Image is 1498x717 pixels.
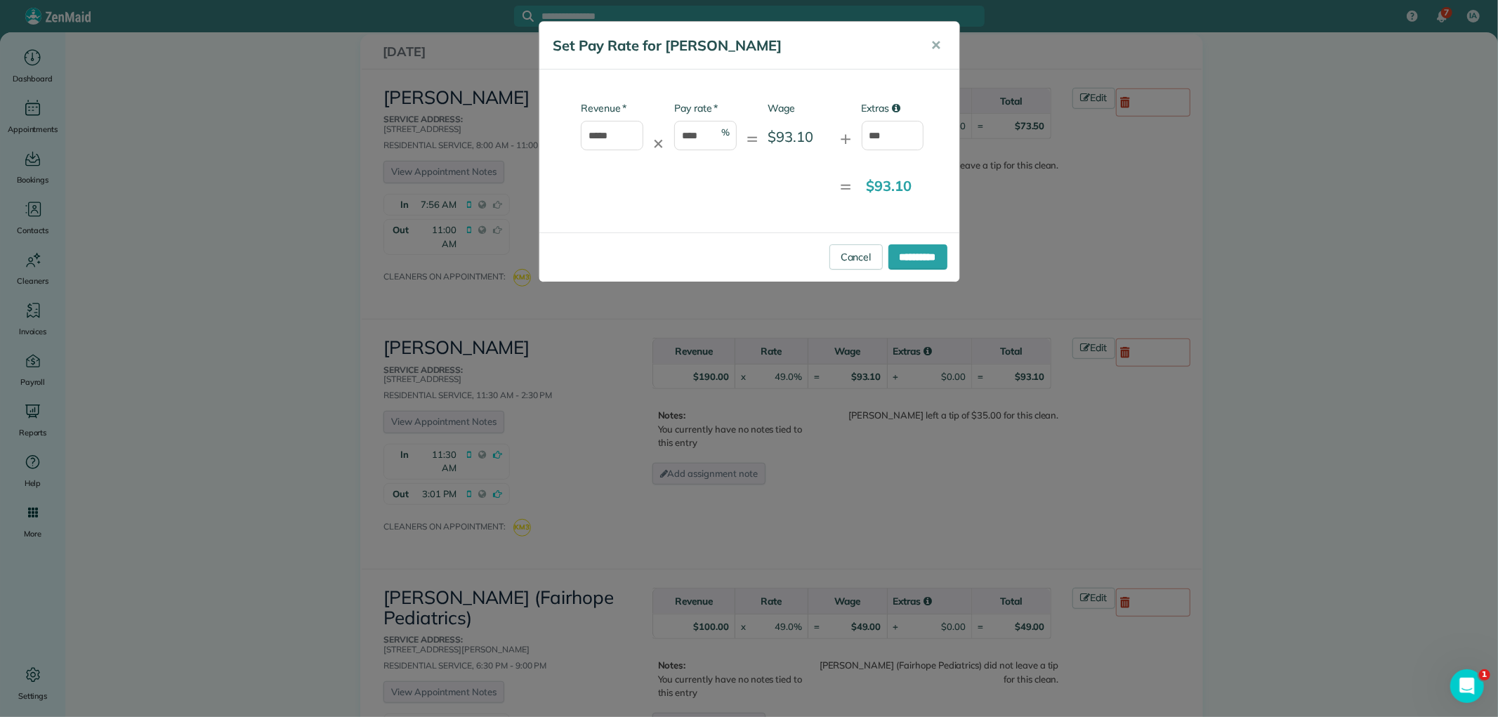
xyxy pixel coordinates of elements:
h5: Set Pay Rate for [PERSON_NAME] [553,36,912,55]
label: Wage [768,101,830,115]
label: Revenue [581,101,626,115]
div: = [737,124,768,152]
div: + [830,124,861,152]
a: Cancel [829,244,883,270]
div: = [830,171,861,200]
span: % [721,126,730,140]
label: Extras [862,101,924,115]
div: ✕ [643,133,674,154]
strong: $93.10 [867,177,912,195]
iframe: Intercom live chat [1450,669,1484,703]
div: $93.10 [768,126,830,147]
label: Pay rate [674,101,718,115]
span: ✕ [931,37,942,53]
span: 1 [1479,669,1490,680]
